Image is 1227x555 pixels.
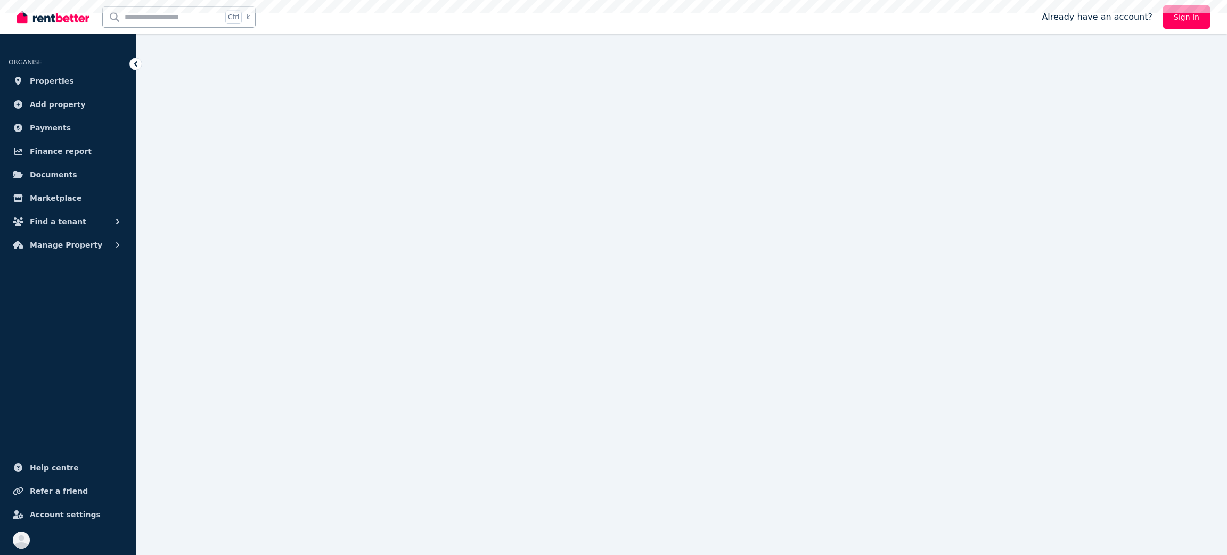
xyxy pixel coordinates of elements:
span: Already have an account? [1042,11,1152,23]
span: Add property [30,98,86,111]
span: Manage Property [30,239,102,251]
a: Properties [9,70,127,92]
span: Documents [30,168,77,181]
span: Payments [30,121,71,134]
span: Ctrl [225,10,242,24]
a: Add property [9,94,127,115]
a: Documents [9,164,127,185]
button: Find a tenant [9,211,127,232]
span: k [246,13,250,21]
span: ORGANISE [9,59,42,66]
span: Account settings [30,508,101,521]
a: Marketplace [9,187,127,209]
button: Manage Property [9,234,127,256]
a: Refer a friend [9,480,127,502]
span: Refer a friend [30,485,88,497]
span: Finance report [30,145,92,158]
span: Marketplace [30,192,81,205]
a: Finance report [9,141,127,162]
a: Help centre [9,457,127,478]
a: Sign In [1163,5,1210,29]
span: Find a tenant [30,215,86,228]
a: Account settings [9,504,127,525]
span: Properties [30,75,74,87]
span: Help centre [30,461,79,474]
img: RentBetter [17,9,89,25]
a: Payments [9,117,127,138]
